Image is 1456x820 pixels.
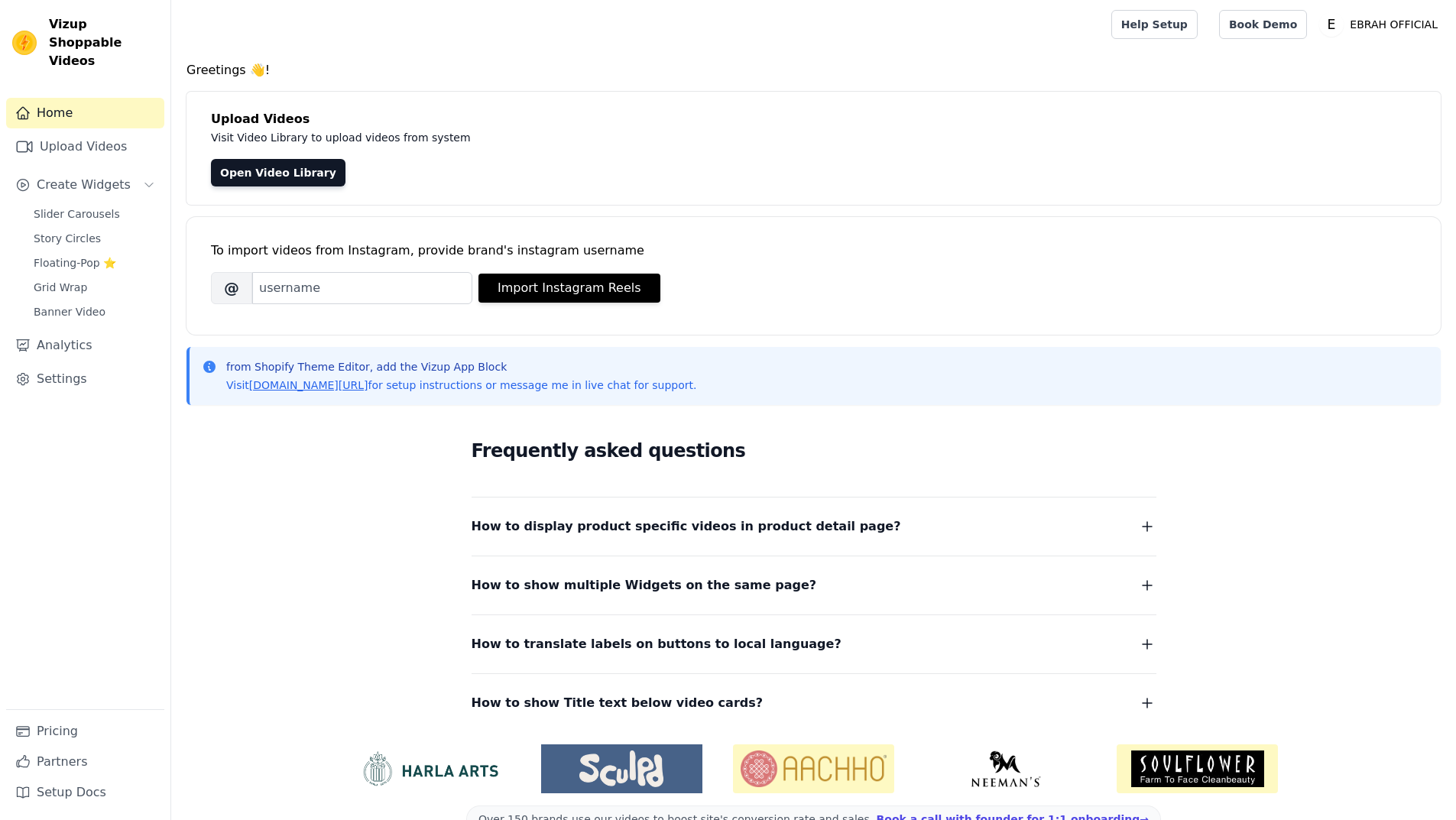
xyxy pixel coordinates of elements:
[6,170,164,200] button: Create Widgets
[472,516,1156,537] button: How to display product specific videos in product detail page?
[1219,10,1307,39] a: Book Demo
[472,692,1156,714] button: How to show Title text below video cards?
[472,436,1156,466] h2: Frequently asked questions
[6,330,164,361] a: Analytics
[211,241,1416,260] div: To import videos from Instagram, provide brand's instagram username
[1344,11,1444,38] p: EBRAH OFFICIAL
[1117,744,1278,793] img: Soulflower
[252,272,472,304] input: username
[37,176,131,194] span: Create Widgets
[6,747,164,777] a: Partners
[34,231,101,246] span: Story Circles
[49,15,158,70] span: Vizup Shoppable Videos
[24,301,164,322] a: Banner Video
[6,131,164,162] a: Upload Videos
[226,378,696,393] p: Visit for setup instructions or message me in live chat for support.
[472,516,901,537] span: How to display product specific videos in product detail page?
[1111,10,1198,39] a: Help Setup
[12,31,37,55] img: Vizup
[34,304,105,319] span: Banner Video
[472,692,764,714] span: How to show Title text below video cards?
[472,634,841,655] span: How to translate labels on buttons to local language?
[211,110,1416,128] h4: Upload Videos
[1319,11,1444,38] button: E EBRAH OFFICIAL
[211,272,252,304] span: @
[6,98,164,128] a: Home
[478,274,660,303] button: Import Instagram Reels
[472,634,1156,655] button: How to translate labels on buttons to local language?
[349,750,511,787] img: HarlaArts
[6,777,164,808] a: Setup Docs
[24,228,164,249] a: Story Circles
[6,364,164,394] a: Settings
[925,750,1086,787] img: Neeman's
[211,159,345,186] a: Open Video Library
[472,575,817,596] span: How to show multiple Widgets on the same page?
[24,252,164,274] a: Floating-Pop ⭐
[1328,17,1336,32] text: E
[733,744,894,793] img: Aachho
[34,280,87,295] span: Grid Wrap
[34,255,116,271] span: Floating-Pop ⭐
[34,206,120,222] span: Slider Carousels
[211,128,896,147] p: Visit Video Library to upload videos from system
[472,575,1156,596] button: How to show multiple Widgets on the same page?
[24,277,164,298] a: Grid Wrap
[541,750,702,787] img: Sculpd US
[226,359,696,374] p: from Shopify Theme Editor, add the Vizup App Block
[186,61,1441,79] h4: Greetings 👋!
[249,379,368,391] a: [DOMAIN_NAME][URL]
[6,716,164,747] a: Pricing
[24,203,164,225] a: Slider Carousels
